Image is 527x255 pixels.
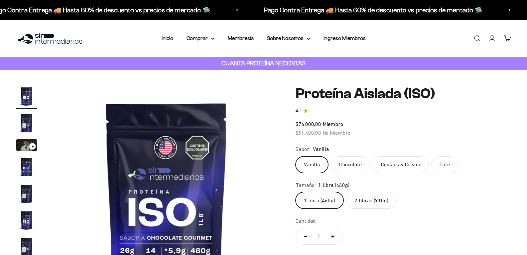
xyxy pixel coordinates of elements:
[258,5,477,15] p: Pago Contra Entrega 🚚 Hasta 60% de descuento vs precios de mercado 🛸
[313,145,329,154] span: Vanilla
[16,156,37,178] img: Proteína Aislada (ISO)
[296,228,315,244] button: Reducir cantidad
[16,139,37,153] button: Ir al artículo 3
[296,130,321,136] span: $81.400,00
[296,121,321,127] span: $74.000,00
[324,35,366,41] a: Ingreso Miembros
[16,112,37,136] button: Ir al artículo 2
[16,86,37,107] img: Proteína Aislada (ISO)
[16,183,37,206] button: Ir al artículo 5
[187,34,214,43] summary: Comprar
[296,107,301,115] span: 4.7
[296,217,317,225] label: Cantidad:
[318,181,349,190] span: 1 libra (460g)
[296,107,511,115] a: 4.74.7 de 5.0 estrellas
[16,210,37,233] button: Ir al artículo 6
[267,34,310,43] summary: Sobre Nosotros
[296,145,310,154] legend: Sabor:
[16,183,37,204] img: Proteína Aislada (ISO)
[323,130,350,136] span: No Miembro
[296,86,511,102] h1: Proteína Aislada (ISO)
[16,112,37,134] img: Proteína Aislada (ISO)
[221,60,306,67] strong: CUANTA PROTEÍNA NECESITAS
[296,181,316,190] legend: Tamaño:
[16,210,37,231] img: Proteína Aislada (ISO)
[16,156,37,180] button: Ir al artículo 4
[323,228,342,244] button: Aumentar cantidad
[162,35,173,41] a: Inicio
[323,121,343,127] span: Miembro
[228,35,254,41] a: Membresía
[16,86,37,109] button: Ir al artículo 1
